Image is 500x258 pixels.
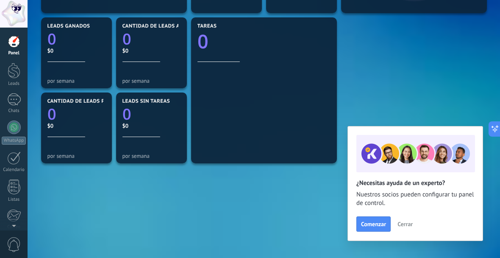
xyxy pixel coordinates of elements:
[2,108,26,114] div: Chats
[356,216,391,232] button: Comenzar
[122,153,181,159] div: por semana
[197,23,217,29] span: Tareas
[2,197,26,202] div: Listas
[397,221,413,227] span: Cerrar
[2,137,26,145] div: WhatsApp
[47,153,106,159] div: por semana
[122,47,181,54] div: $0
[361,221,386,227] span: Comenzar
[356,191,474,208] span: Nuestros socios pueden configurar tu panel de control.
[47,47,106,54] div: $0
[122,104,131,124] text: 0
[47,98,128,104] span: Cantidad de leads perdidos
[356,179,474,187] h2: ¿Necesitas ayuda de un experto?
[2,50,26,56] div: Panel
[47,28,56,49] text: 0
[122,104,181,124] a: 0
[122,98,170,104] span: Leads sin tareas
[2,167,26,173] div: Calendario
[122,78,181,84] div: por semana
[47,104,106,124] a: 0
[122,28,131,49] text: 0
[47,23,90,29] span: Leads ganados
[47,28,106,49] a: 0
[394,218,417,230] button: Cerrar
[2,81,26,87] div: Leads
[47,78,106,84] div: por semana
[122,23,198,29] span: Cantidad de leads activos
[47,122,106,129] div: $0
[47,104,56,124] text: 0
[197,28,208,54] text: 0
[197,28,331,54] a: 0
[122,28,181,49] a: 0
[122,122,181,129] div: $0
